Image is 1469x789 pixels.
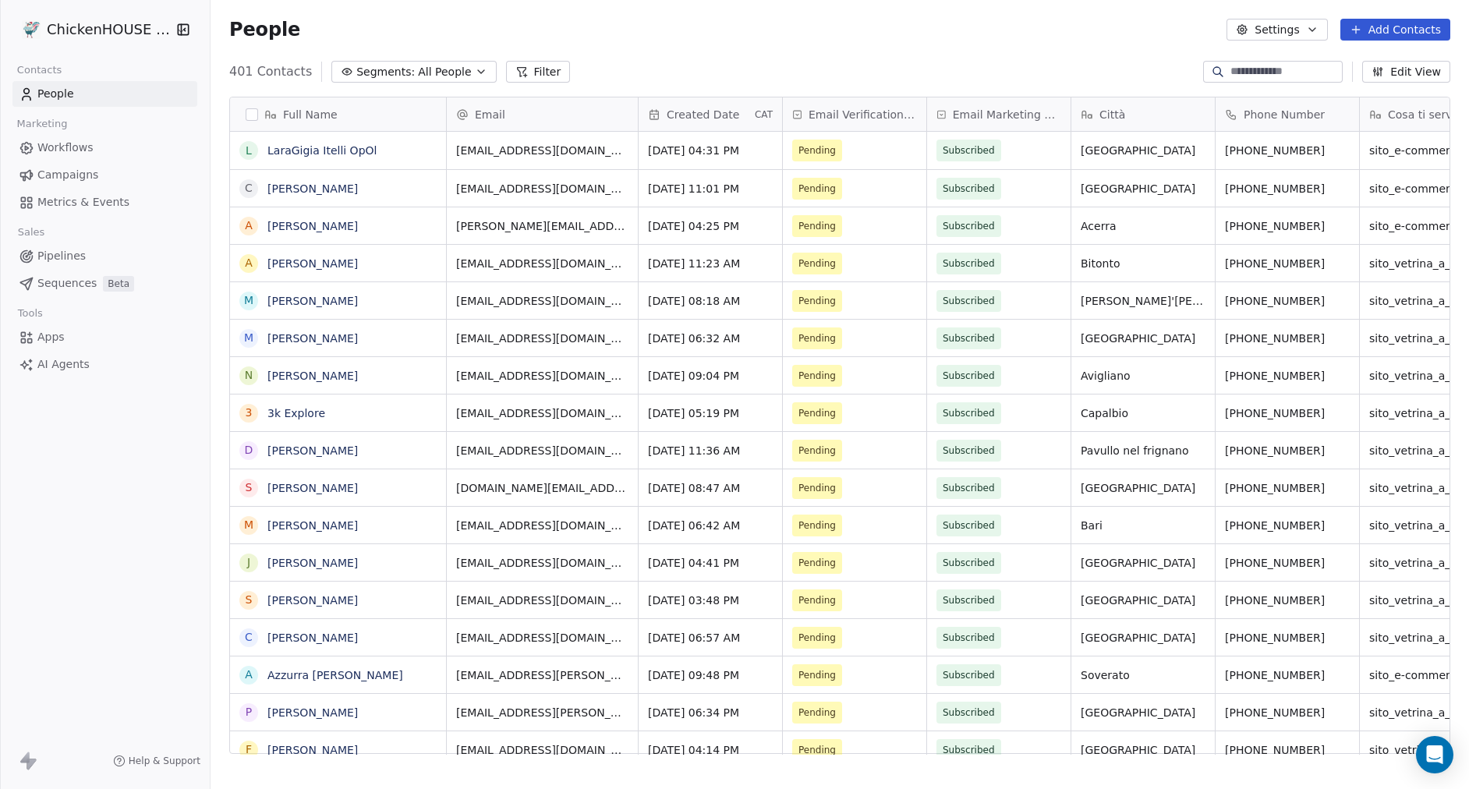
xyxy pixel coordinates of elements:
[648,181,773,196] span: [DATE] 11:01 PM
[648,218,773,234] span: [DATE] 04:25 PM
[1225,256,1350,271] span: [PHONE_NUMBER]
[456,443,628,458] span: [EMAIL_ADDRESS][DOMAIN_NAME]
[245,180,253,196] div: C
[798,293,836,309] span: Pending
[246,479,253,496] div: S
[648,518,773,533] span: [DATE] 06:42 AM
[12,271,197,296] a: SequencesBeta
[22,20,41,39] img: 4.jpg
[1225,555,1350,571] span: [PHONE_NUMBER]
[456,143,628,158] span: [EMAIL_ADDRESS][DOMAIN_NAME]
[943,256,995,271] span: Subscribed
[456,742,628,758] span: [EMAIL_ADDRESS][DOMAIN_NAME]
[943,181,995,196] span: Subscribed
[456,405,628,421] span: [EMAIL_ADDRESS][DOMAIN_NAME]
[1081,331,1205,346] span: [GEOGRAPHIC_DATA]
[12,162,197,188] a: Campaigns
[798,630,836,646] span: Pending
[943,368,995,384] span: Subscribed
[456,256,628,271] span: [EMAIL_ADDRESS][DOMAIN_NAME]
[943,143,995,158] span: Subscribed
[943,667,995,683] span: Subscribed
[456,480,628,496] span: [DOMAIN_NAME][EMAIL_ADDRESS][DOMAIN_NAME]
[11,302,49,325] span: Tools
[943,293,995,309] span: Subscribed
[943,443,995,458] span: Subscribed
[113,755,200,767] a: Help & Support
[1081,705,1205,720] span: [GEOGRAPHIC_DATA]
[267,144,377,157] a: LaraGigia Itelli OpOl
[798,218,836,234] span: Pending
[943,742,995,758] span: Subscribed
[1099,107,1125,122] span: Città
[245,629,253,646] div: C
[456,218,628,234] span: [PERSON_NAME][EMAIL_ADDRESS][DOMAIN_NAME]
[648,368,773,384] span: [DATE] 09:04 PM
[267,257,358,270] a: [PERSON_NAME]
[246,704,252,720] div: P
[245,255,253,271] div: A
[1081,443,1205,458] span: Pavullo nel frignano
[418,64,471,80] span: All People
[943,518,995,533] span: Subscribed
[37,140,94,156] span: Workflows
[11,221,51,244] span: Sales
[648,593,773,608] span: [DATE] 03:48 PM
[456,368,628,384] span: [EMAIL_ADDRESS][DOMAIN_NAME]
[267,519,358,532] a: [PERSON_NAME]
[1225,293,1350,309] span: [PHONE_NUMBER]
[943,593,995,608] span: Subscribed
[943,705,995,720] span: Subscribed
[356,64,415,80] span: Segments:
[798,405,836,421] span: Pending
[798,705,836,720] span: Pending
[267,706,358,719] a: [PERSON_NAME]
[447,97,638,131] div: Email
[1225,667,1350,683] span: [PHONE_NUMBER]
[247,554,250,571] div: J
[103,276,134,292] span: Beta
[456,667,628,683] span: [EMAIL_ADDRESS][PERSON_NAME][DOMAIN_NAME]
[10,58,69,82] span: Contacts
[798,368,836,384] span: Pending
[1225,630,1350,646] span: [PHONE_NUMBER]
[943,331,995,346] span: Subscribed
[267,407,325,419] a: 3k Explore
[1225,480,1350,496] span: [PHONE_NUMBER]
[798,443,836,458] span: Pending
[37,275,97,292] span: Sequences
[246,592,253,608] div: S
[1227,19,1327,41] button: Settings
[246,741,252,758] div: F
[245,442,253,458] div: D
[456,518,628,533] span: [EMAIL_ADDRESS][DOMAIN_NAME]
[1225,181,1350,196] span: [PHONE_NUMBER]
[1081,143,1205,158] span: [GEOGRAPHIC_DATA]
[229,62,312,81] span: 401 Contacts
[456,555,628,571] span: [EMAIL_ADDRESS][DOMAIN_NAME]
[267,632,358,644] a: [PERSON_NAME]
[798,143,836,158] span: Pending
[1081,405,1205,421] span: Capalbio
[648,331,773,346] span: [DATE] 06:32 AM
[648,667,773,683] span: [DATE] 09:48 PM
[1081,293,1205,309] span: [PERSON_NAME]'[PERSON_NAME]
[267,482,358,494] a: [PERSON_NAME]
[244,330,253,346] div: M
[943,480,995,496] span: Subscribed
[648,705,773,720] span: [DATE] 06:34 PM
[1071,97,1215,131] div: Città
[1216,97,1359,131] div: Phone Number
[267,557,358,569] a: [PERSON_NAME]
[283,107,338,122] span: Full Name
[1081,667,1205,683] span: Soverato
[456,630,628,646] span: [EMAIL_ADDRESS][DOMAIN_NAME]
[456,181,628,196] span: [EMAIL_ADDRESS][DOMAIN_NAME]
[783,97,926,131] div: Email Verification Status
[129,755,200,767] span: Help & Support
[267,669,403,681] a: Azzurra [PERSON_NAME]
[1081,593,1205,608] span: [GEOGRAPHIC_DATA]
[12,324,197,350] a: Apps
[456,293,628,309] span: [EMAIL_ADDRESS][DOMAIN_NAME]
[12,243,197,269] a: Pipelines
